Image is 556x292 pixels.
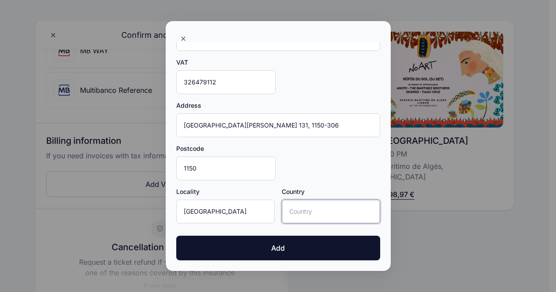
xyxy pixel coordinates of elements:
span: Add [271,243,285,253]
label: Locality [176,187,200,196]
input: VAT [176,70,276,94]
label: Country [282,187,305,196]
label: VAT [176,58,188,67]
label: Postcode [176,144,204,153]
label: Address [176,101,201,110]
input: Address [176,113,380,137]
button: Add [176,236,380,260]
input: Country [282,200,380,223]
input: Postcode [176,157,276,180]
input: Locality [176,200,275,223]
